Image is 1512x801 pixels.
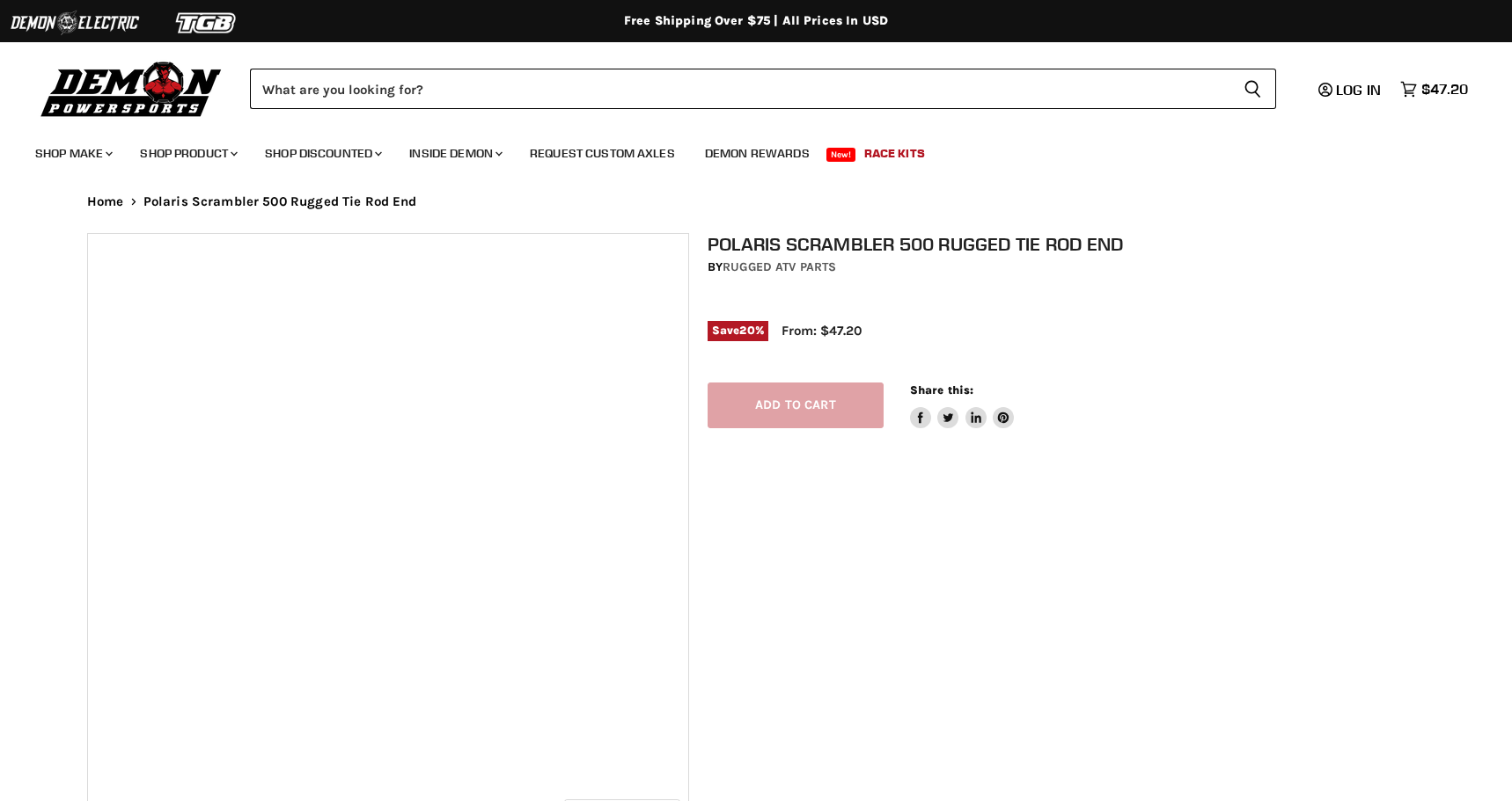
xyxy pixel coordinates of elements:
[35,57,228,120] img: Demon Powersports
[851,135,938,171] a: Race Kits
[723,259,836,274] a: Rugged ATV Parts
[708,233,1443,255] h1: Polaris Scrambler 500 Rugged Tie Rod End
[910,383,973,397] span: Share this:
[708,258,1443,277] div: by
[1229,69,1276,109] button: Search
[141,6,273,40] img: TGB Logo 2
[517,135,688,171] a: Request Custom Axles
[910,382,1015,429] aside: Share this:
[252,135,393,171] a: Shop Discounted
[1336,81,1381,98] span: Log in
[87,194,124,209] a: Home
[396,135,513,171] a: Inside Demon
[250,69,1229,109] input: Search
[692,135,823,171] a: Demon Rewards
[9,6,141,40] img: Demon Electric Logo 2
[22,128,1464,171] ul: Main menu
[250,69,1276,109] form: Product
[143,194,417,209] span: Polaris Scrambler 500 Rugged Tie Rod End
[127,135,248,171] a: Shop Product
[826,148,856,162] span: New!
[1421,81,1468,98] span: $47.20
[22,135,123,171] a: Shop Make
[782,323,862,339] span: From: $47.20
[52,13,1460,29] div: Free Shipping Over $75 | All Prices In USD
[52,194,1460,209] nav: Breadcrumbs
[1391,76,1477,102] a: $47.20
[1310,82,1391,98] a: Log in
[739,324,754,337] span: 20
[708,321,768,340] span: Save %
